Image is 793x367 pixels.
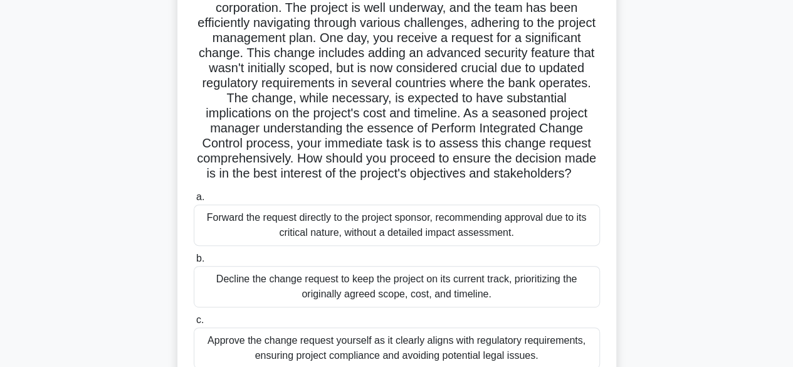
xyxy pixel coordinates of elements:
span: b. [196,253,204,263]
div: Forward the request directly to the project sponsor, recommending approval due to its critical na... [194,205,600,246]
span: a. [196,191,204,202]
span: c. [196,314,204,325]
div: Decline the change request to keep the project on its current track, prioritizing the originally ... [194,266,600,307]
